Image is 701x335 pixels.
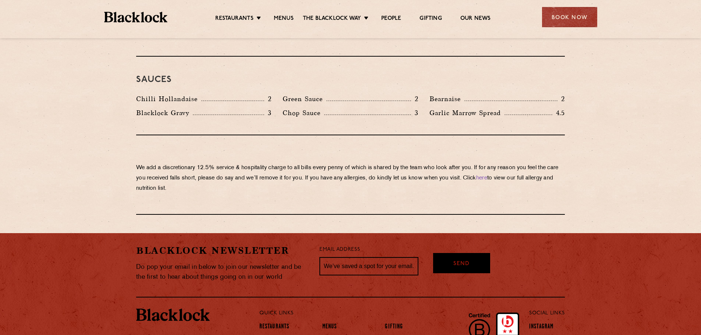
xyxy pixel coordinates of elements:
[303,15,361,23] a: The Blacklock Way
[542,7,597,27] div: Book Now
[381,15,401,23] a: People
[385,323,403,331] a: Gifting
[283,94,326,104] p: Green Sauce
[136,244,308,257] h2: Blacklock Newsletter
[429,94,464,104] p: Bearnaise
[411,94,418,104] p: 2
[411,108,418,118] p: 3
[259,309,505,318] p: Quick Links
[476,175,487,181] a: here
[136,262,308,282] p: Do pop your email in below to join our newsletter and be the first to hear about things going on ...
[529,323,553,331] a: Instagram
[552,108,565,118] p: 4.5
[136,75,565,85] h3: Sauces
[136,108,193,118] p: Blacklock Gravy
[136,309,210,321] img: BL_Textured_Logo-footer-cropped.svg
[104,12,168,22] img: BL_Textured_Logo-footer-cropped.svg
[259,323,289,331] a: Restaurants
[529,309,565,318] p: Social Links
[319,257,418,275] input: We’ve saved a spot for your email...
[453,260,470,268] span: Send
[215,15,254,23] a: Restaurants
[264,94,272,104] p: 2
[322,323,337,331] a: Menus
[419,15,442,23] a: Gifting
[274,15,294,23] a: Menus
[283,108,324,118] p: Chop Sauce
[136,163,565,194] p: We add a discretionary 12.5% service & hospitality charge to all bills every penny of which is sh...
[460,15,491,23] a: Our News
[557,94,565,104] p: 2
[319,246,360,254] label: Email Address
[264,108,272,118] p: 3
[136,94,201,104] p: Chilli Hollandaise
[429,108,504,118] p: Garlic Marrow Spread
